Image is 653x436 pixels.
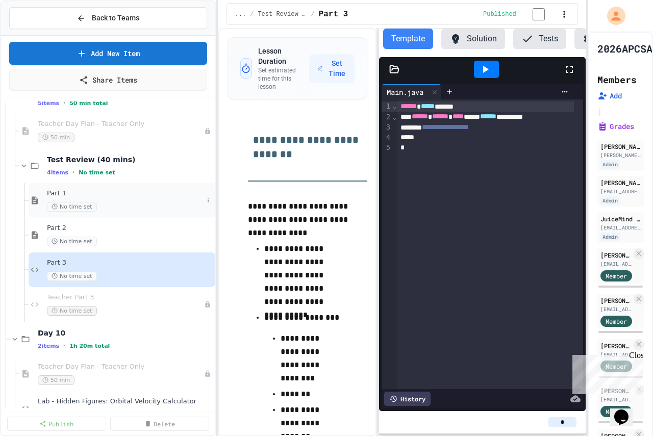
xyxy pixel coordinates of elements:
[110,417,209,431] a: Delete
[47,202,97,212] span: No time set
[597,105,602,117] span: |
[597,91,622,101] button: Add
[600,214,641,223] div: JuiceMind Official
[258,66,309,91] p: Set estimated time for this lesson
[384,392,431,406] div: History
[47,237,97,246] span: No time set
[92,13,139,23] span: Back to Teams
[47,293,204,302] span: Teacher Part 3
[69,100,108,107] span: 50 min total
[9,69,207,91] a: Share Items
[204,301,211,308] div: Unpublished
[47,155,213,164] span: Test Review (40 mins)
[382,101,392,112] div: 1
[392,113,397,121] span: Fold line
[600,160,620,169] div: Admin
[38,328,213,338] span: Day 10
[47,306,97,316] span: No time set
[483,10,516,18] span: Published
[38,375,74,385] span: 50 min
[610,395,643,426] iframe: chat widget
[7,417,106,431] a: Publish
[600,305,632,313] div: [EMAIL_ADDRESS][DOMAIN_NAME]
[597,121,634,132] button: Grades
[204,370,211,377] div: Unpublished
[600,260,632,268] div: [EMAIL_ADDRESS][DOMAIN_NAME]
[258,46,309,66] h3: Lesson Duration
[382,143,392,153] div: 5
[258,10,307,18] span: Test Review (40 mins)
[606,407,627,416] span: Member
[600,142,641,151] div: [PERSON_NAME]
[597,41,652,56] h1: 2026APCSA
[600,396,632,403] div: [EMAIL_ADDRESS][DOMAIN_NAME]
[520,8,557,20] input: publish toggle
[309,54,355,83] button: Set Time
[606,317,627,326] span: Member
[47,271,97,281] span: No time set
[47,224,213,233] span: Part 2
[513,29,566,49] button: Tests
[47,169,68,176] span: 4 items
[382,84,441,99] div: Main.java
[250,10,254,18] span: /
[79,169,115,176] span: No time set
[4,4,70,65] div: Chat with us now!Close
[38,120,204,129] span: Teacher Day Plan - Teacher Only
[204,127,211,135] div: Unpublished
[596,4,628,28] div: My Account
[600,178,641,187] div: [PERSON_NAME] dev
[382,122,392,133] div: 3
[600,233,620,241] div: Admin
[600,250,632,260] div: [PERSON_NAME] ([EMAIL_ADDRESS][DOMAIN_NAME])
[568,351,643,394] iframe: chat widget
[600,196,620,205] div: Admin
[38,343,59,349] span: 2 items
[9,7,207,29] button: Back to Teams
[69,343,110,349] span: 1h 20m total
[9,42,207,65] a: Add New Item
[606,271,627,280] span: Member
[600,296,632,305] div: [PERSON_NAME]
[235,10,246,18] span: ...
[483,8,557,20] div: Content is published and visible to students
[382,112,392,122] div: 2
[38,100,59,107] span: 5 items
[382,133,392,143] div: 4
[63,342,65,350] span: •
[383,29,433,49] button: Template
[311,10,314,18] span: /
[597,72,637,87] h2: Members
[600,151,641,159] div: [PERSON_NAME][EMAIL_ADDRESS][DOMAIN_NAME]
[63,99,65,107] span: •
[441,29,505,49] button: Solution
[47,259,213,267] span: Part 3
[392,102,397,110] span: Fold line
[38,363,204,371] span: Teacher Day Plan - Teacher Only
[574,29,638,49] button: Settings
[47,189,203,198] span: Part 1
[600,188,641,195] div: [EMAIL_ADDRESS][PERSON_NAME][DOMAIN_NAME]
[38,397,213,406] span: Lab - Hidden Figures: Orbital Velocity Calculator
[38,133,74,142] span: 50 min
[600,341,632,350] div: [PERSON_NAME]
[382,87,429,97] div: Main.java
[72,168,74,176] span: •
[600,224,641,232] div: [EMAIL_ADDRESS][DOMAIN_NAME]
[203,195,213,206] button: More options
[319,8,348,20] span: Part 3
